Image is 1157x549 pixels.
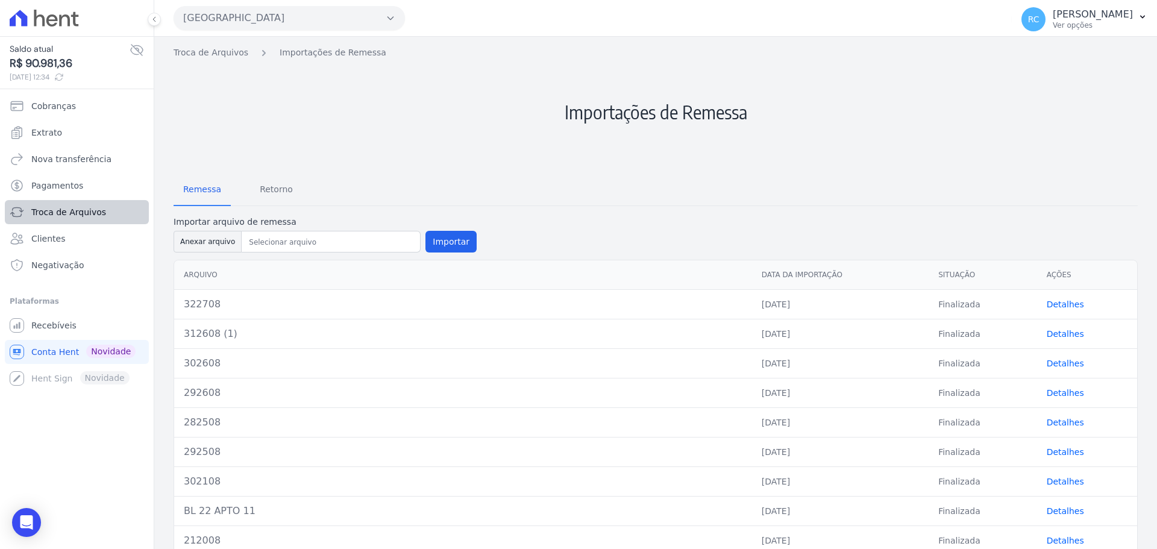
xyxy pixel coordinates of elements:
[929,407,1036,437] td: Finalizada
[10,294,144,309] div: Plataformas
[31,206,106,218] span: Troca de Arquivos
[10,94,144,391] nav: Sidebar
[10,72,130,83] span: [DATE] 12:34
[184,386,742,400] div: 292608
[1037,260,1137,290] th: Ações
[1047,536,1084,545] a: Detalhes
[752,289,929,319] td: [DATE]
[174,216,477,228] label: Importar arquivo de remessa
[174,175,231,206] a: Remessa
[1047,359,1084,368] a: Detalhes
[5,253,149,277] a: Negativação
[929,466,1036,496] td: Finalizada
[5,121,149,145] a: Extrato
[10,43,130,55] span: Saldo atual
[1012,2,1157,36] button: RC [PERSON_NAME] Ver opções
[929,437,1036,466] td: Finalizada
[752,407,929,437] td: [DATE]
[184,327,742,341] div: 312608 (1)
[1028,15,1039,24] span: RC
[5,200,149,224] a: Troca de Arquivos
[184,297,742,312] div: 322708
[252,177,300,201] span: Retorno
[1047,506,1084,516] a: Detalhes
[184,445,742,459] div: 292508
[184,356,742,371] div: 302608
[752,466,929,496] td: [DATE]
[31,319,77,331] span: Recebíveis
[752,348,929,378] td: [DATE]
[752,260,929,290] th: Data da Importação
[1053,20,1133,30] p: Ver opções
[174,46,248,59] a: Troca de Arquivos
[174,6,405,30] button: [GEOGRAPHIC_DATA]
[10,55,130,72] span: R$ 90.981,36
[1047,329,1084,339] a: Detalhes
[174,231,242,253] button: Anexar arquivo
[31,233,65,245] span: Clientes
[5,313,149,337] a: Recebíveis
[86,345,136,358] span: Novidade
[5,94,149,118] a: Cobranças
[752,378,929,407] td: [DATE]
[929,319,1036,348] td: Finalizada
[184,533,742,548] div: 212008
[929,348,1036,378] td: Finalizada
[752,437,929,466] td: [DATE]
[31,346,79,358] span: Conta Hent
[31,100,76,112] span: Cobranças
[184,474,742,489] div: 302108
[929,496,1036,525] td: Finalizada
[31,259,84,271] span: Negativação
[752,496,929,525] td: [DATE]
[184,415,742,430] div: 282508
[1053,8,1133,20] p: [PERSON_NAME]
[31,153,111,165] span: Nova transferência
[1047,447,1084,457] a: Detalhes
[1047,388,1084,398] a: Detalhes
[174,260,752,290] th: Arquivo
[174,59,1138,165] h2: Importações de Remessa
[280,46,386,59] a: Importações de Remessa
[929,260,1036,290] th: Situação
[5,340,149,364] a: Conta Hent Novidade
[250,175,303,206] a: Retorno
[5,227,149,251] a: Clientes
[5,174,149,198] a: Pagamentos
[425,231,477,253] button: Importar
[752,319,929,348] td: [DATE]
[929,289,1036,319] td: Finalizada
[244,235,418,249] input: Selecionar arquivo
[1047,418,1084,427] a: Detalhes
[1047,477,1084,486] a: Detalhes
[184,504,742,518] div: BL 22 APTO 11
[31,180,83,192] span: Pagamentos
[174,46,1138,59] nav: Breadcrumb
[5,147,149,171] a: Nova transferência
[929,378,1036,407] td: Finalizada
[1047,300,1084,309] a: Detalhes
[176,177,228,201] span: Remessa
[12,508,41,537] div: Open Intercom Messenger
[31,127,62,139] span: Extrato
